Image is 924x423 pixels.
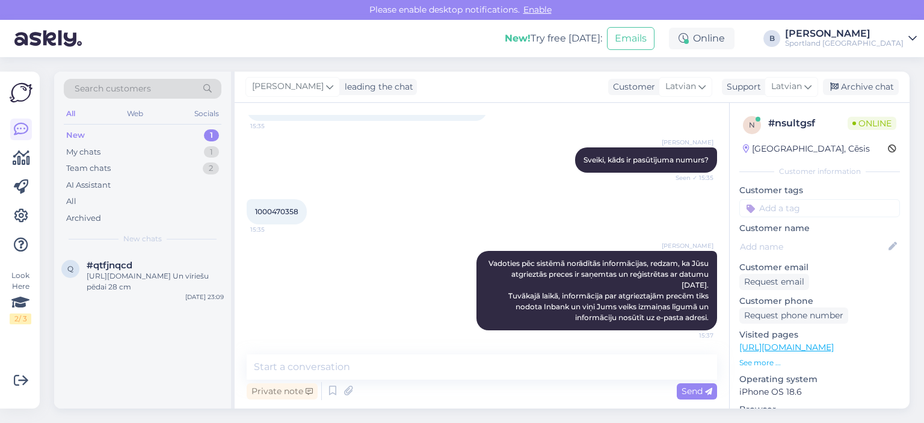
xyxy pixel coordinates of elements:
div: Request email [739,274,809,290]
span: Online [848,117,896,130]
span: n [749,120,755,129]
p: See more ... [739,357,900,368]
div: leading the chat [340,81,413,93]
span: Vadoties pēc sistēmā norādītās informācijas, redzam, ka Jūsu atgrieztās preces ir saņemtas un reģ... [488,259,710,322]
div: [URL][DOMAIN_NAME] Un vīriešu pēdai 28 cm [87,271,224,292]
div: 2 / 3 [10,313,31,324]
div: Private note [247,383,318,400]
p: Customer phone [739,295,900,307]
p: Customer email [739,261,900,274]
div: [GEOGRAPHIC_DATA], Cēsis [743,143,870,155]
input: Add name [740,240,886,253]
div: Archive chat [823,79,899,95]
span: [PERSON_NAME] [252,80,324,93]
span: 15:37 [668,331,713,340]
div: Support [722,81,761,93]
button: Emails [607,27,654,50]
div: Online [669,28,735,49]
div: Archived [66,212,101,224]
p: Operating system [739,373,900,386]
span: [PERSON_NAME] [662,241,713,250]
div: Customer [608,81,655,93]
div: Sportland [GEOGRAPHIC_DATA] [785,39,904,48]
div: My chats [66,146,100,158]
div: Customer information [739,166,900,177]
div: 1 [204,146,219,158]
div: Team chats [66,162,111,174]
a: [URL][DOMAIN_NAME] [739,342,834,353]
div: [PERSON_NAME] [785,29,904,39]
div: All [66,196,76,208]
input: Add a tag [739,199,900,217]
span: [PERSON_NAME] [662,138,713,147]
div: AI Assistant [66,179,111,191]
span: Enable [520,4,555,15]
span: 15:35 [250,225,295,234]
span: New chats [123,233,162,244]
span: Search customers [75,82,151,95]
div: # nsultgsf [768,116,848,131]
span: Seen ✓ 15:35 [668,173,713,182]
div: Look Here [10,270,31,324]
p: Customer tags [739,184,900,197]
b: New! [505,32,531,44]
p: iPhone OS 18.6 [739,386,900,398]
span: Latvian [665,80,696,93]
p: Visited pages [739,329,900,341]
span: Latvian [771,80,802,93]
div: Request phone number [739,307,848,324]
div: 2 [203,162,219,174]
p: Browser [739,403,900,416]
img: Askly Logo [10,81,32,104]
span: #qtfjnqcd [87,260,132,271]
div: [DATE] 23:09 [185,292,224,301]
div: Try free [DATE]: [505,31,602,46]
span: Sveiki, kāds ir pasūtījuma numurs? [584,155,709,164]
p: Customer name [739,222,900,235]
div: Web [125,106,146,122]
div: All [64,106,78,122]
span: 15:35 [250,122,295,131]
div: B [763,30,780,47]
div: 1 [204,129,219,141]
div: New [66,129,85,141]
a: [PERSON_NAME]Sportland [GEOGRAPHIC_DATA] [785,29,917,48]
span: q [67,264,73,273]
div: Socials [192,106,221,122]
span: Send [682,386,712,397]
span: 1000470358 [255,207,298,216]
